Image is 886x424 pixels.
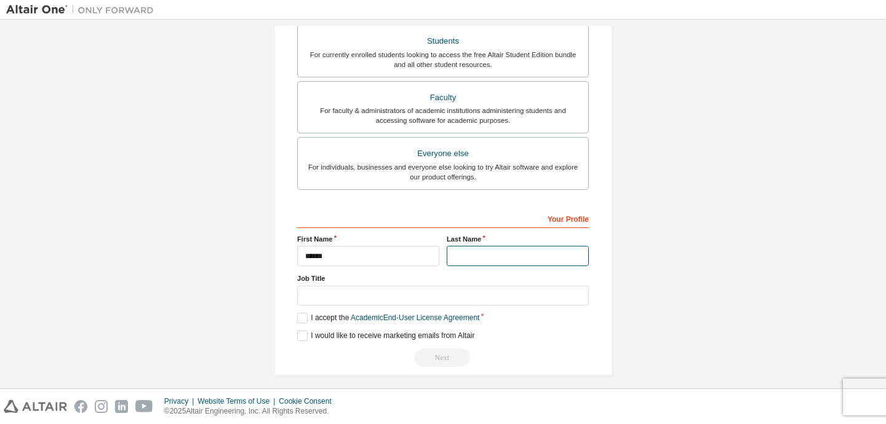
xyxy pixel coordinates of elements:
[305,50,581,69] div: For currently enrolled students looking to access the free Altair Student Edition bundle and all ...
[305,162,581,182] div: For individuals, businesses and everyone else looking to try Altair software and explore our prod...
[297,234,439,244] label: First Name
[198,396,279,406] div: Website Terms of Use
[115,400,128,413] img: linkedin.svg
[297,348,589,367] div: Read and acccept EULA to continue
[95,400,108,413] img: instagram.svg
[6,4,160,16] img: Altair One
[297,208,589,228] div: Your Profile
[305,145,581,162] div: Everyone else
[297,331,474,341] label: I would like to receive marketing emails from Altair
[135,400,153,413] img: youtube.svg
[447,234,589,244] label: Last Name
[4,400,67,413] img: altair_logo.svg
[74,400,87,413] img: facebook.svg
[297,273,589,283] label: Job Title
[305,89,581,106] div: Faculty
[164,406,339,417] p: © 2025 Altair Engineering, Inc. All Rights Reserved.
[305,106,581,125] div: For faculty & administrators of academic institutions administering students and accessing softwa...
[297,313,479,323] label: I accept the
[351,313,479,322] a: Academic End-User License Agreement
[279,396,338,406] div: Cookie Consent
[164,396,198,406] div: Privacy
[305,33,581,50] div: Students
